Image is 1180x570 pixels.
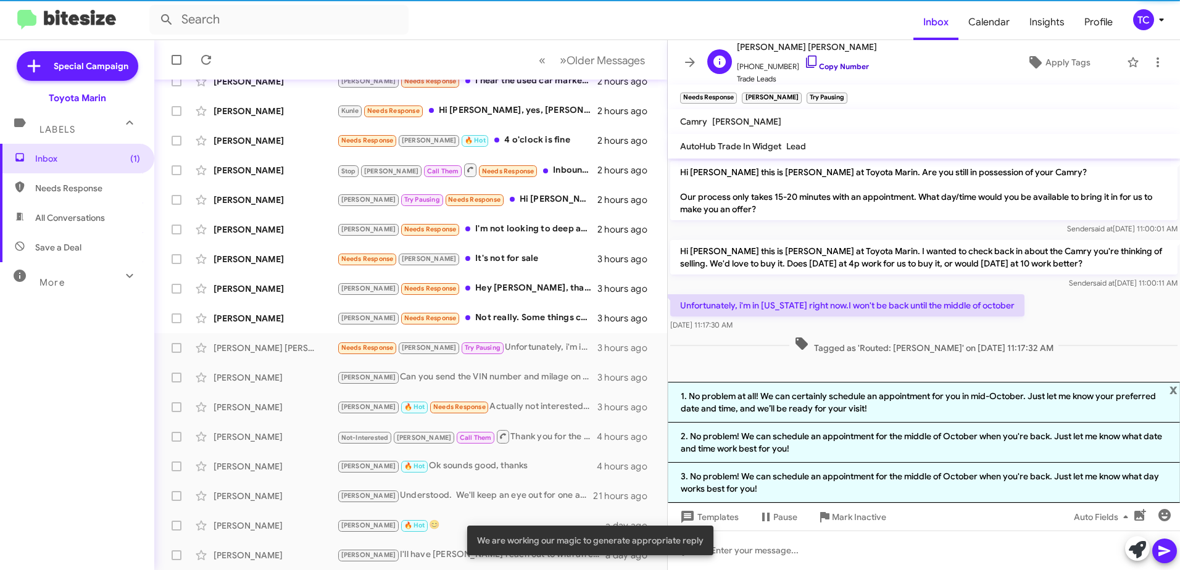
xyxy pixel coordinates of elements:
div: 3 hours ago [597,253,657,265]
div: [PERSON_NAME] [214,105,337,117]
div: Ok sounds good, thanks [337,459,597,473]
div: Hi [PERSON_NAME]. Thank you for reaching out. I'm traveling for work and will be back next week. ... [337,192,597,207]
span: [PERSON_NAME] [341,551,396,559]
span: [PERSON_NAME] [341,462,396,470]
span: [PERSON_NAME] [397,434,452,442]
span: [PERSON_NAME] [402,255,457,263]
nav: Page navigation example [532,47,652,73]
span: [PERSON_NAME] [341,373,396,381]
span: Needs Response [341,344,394,352]
a: Copy Number [804,62,869,71]
span: Needs Response [404,314,457,322]
div: Can you send the VIN number and milage on your Odyssey? Maybe we can help! [337,370,597,384]
a: Calendar [958,4,1020,40]
span: [PERSON_NAME] [341,284,396,292]
div: [PERSON_NAME] [214,223,337,236]
div: 😊 [337,518,605,532]
span: Call Them [427,167,459,175]
span: Inbox [35,152,140,165]
div: It's not for sale [337,252,597,266]
span: Apply Tags [1045,51,1091,73]
span: 🔥 Hot [404,462,425,470]
button: Auto Fields [1064,506,1143,528]
div: I'm not looking to deep at this time [337,222,597,236]
span: Needs Response [404,225,457,233]
div: 21 hours ago [593,490,657,502]
span: Auto Fields [1074,506,1133,528]
div: 3 hours ago [597,312,657,324]
li: 1. No problem at all! We can certainly schedule an appointment for you in mid-October. Just let m... [668,382,1180,423]
div: 3 hours ago [597,371,657,384]
span: Needs Response [482,167,534,175]
span: Lead [786,141,806,152]
small: Try Pausing [807,93,847,104]
span: x [1170,382,1178,397]
small: [PERSON_NAME] [742,93,801,104]
p: Hi [PERSON_NAME] this is [PERSON_NAME] at Toyota Marin. I wanted to check back in about the Camry... [670,240,1178,275]
div: Hi [PERSON_NAME], yes, [PERSON_NAME] was very helpful and informative in the process of researchi... [337,104,597,118]
span: [PHONE_NUMBER] [737,54,877,73]
div: 2 hours ago [597,75,657,88]
span: Labels [39,124,75,135]
div: Not really. Some things changed so I won't be able to do that at this point [337,311,597,325]
div: 4 hours ago [597,431,657,443]
span: [DATE] 11:17:30 AM [670,320,733,329]
span: Needs Response [448,196,501,204]
span: Trade Leads [737,73,877,85]
span: [PERSON_NAME] [341,403,396,411]
div: Thank you for the update! If you have any other vehicles you're considering selling or need assis... [337,429,597,444]
span: « [539,52,546,68]
span: Profile [1074,4,1123,40]
span: [PERSON_NAME] [364,167,419,175]
div: 4 o'clock is fine [337,133,597,147]
span: Mark Inactive [832,506,886,528]
span: Needs Response [341,255,394,263]
div: [PERSON_NAME] [214,371,337,384]
span: Templates [678,506,739,528]
span: [PERSON_NAME] [PERSON_NAME] [737,39,877,54]
span: said at [1093,278,1115,287]
span: We are working our magic to generate appropriate reply [477,534,704,547]
span: (1) [130,152,140,165]
a: Insights [1020,4,1074,40]
p: Unfortunately, i'm in [US_STATE] right now.I won't be back until the middle of october [670,294,1024,316]
div: [PERSON_NAME] [214,401,337,413]
span: Sender [DATE] 11:00:01 AM [1067,224,1178,233]
div: [PERSON_NAME] [214,519,337,532]
li: 2. No problem! We can schedule an appointment for the middle of October when you're back. Just le... [668,423,1180,463]
span: [PERSON_NAME] [341,521,396,529]
span: [PERSON_NAME] [341,314,396,322]
span: More [39,277,65,288]
div: [PERSON_NAME] [PERSON_NAME] [214,342,337,354]
div: Understood. We'll keep an eye out for one and keep you posted. Thank you! [337,489,593,503]
button: Templates [668,506,749,528]
span: [PERSON_NAME] [341,225,396,233]
span: 🔥 Hot [465,136,486,144]
div: 2 hours ago [597,223,657,236]
button: TC [1123,9,1166,30]
p: Hi [PERSON_NAME] this is [PERSON_NAME] at Toyota Marin. Are you still in possession of your Camry... [670,161,1178,220]
input: Search [149,5,409,35]
small: Needs Response [680,93,737,104]
span: Try Pausing [404,196,440,204]
div: 3 hours ago [597,283,657,295]
span: Camry [680,116,707,127]
span: Pause [773,506,797,528]
span: Sender [DATE] 11:00:11 AM [1069,278,1178,287]
button: Mark Inactive [807,506,896,528]
div: [PERSON_NAME] [214,134,337,147]
div: I hear the used car market has increased recently. That's good to hear. All that's changed in my ... [337,74,597,88]
span: Special Campaign [54,60,128,72]
a: Special Campaign [17,51,138,81]
div: 2 hours ago [597,134,657,147]
div: 2 hours ago [597,105,657,117]
button: Previous [531,47,553,73]
span: 🔥 Hot [404,403,425,411]
span: 🔥 Hot [404,521,425,529]
span: Needs Response [404,77,457,85]
a: Inbox [913,4,958,40]
span: [PERSON_NAME] [341,492,396,500]
div: [PERSON_NAME] [214,75,337,88]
